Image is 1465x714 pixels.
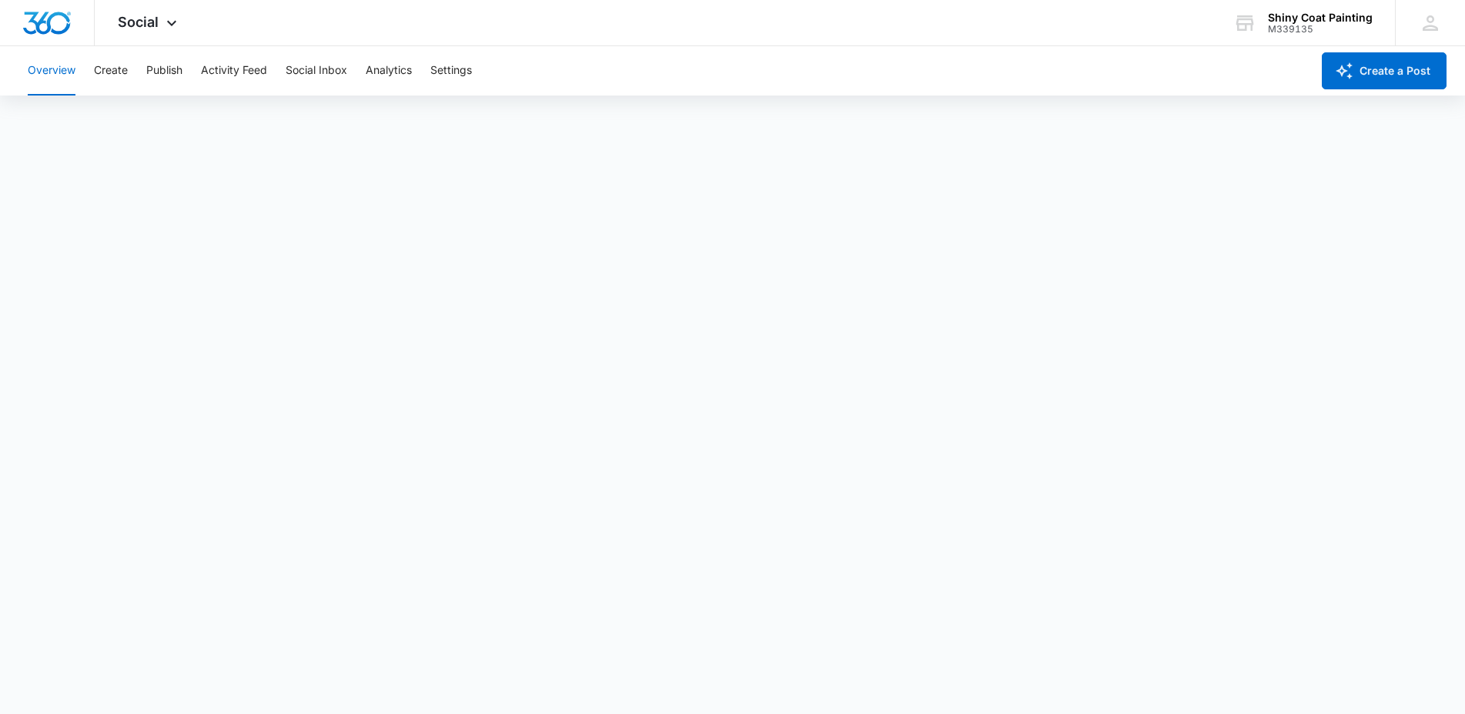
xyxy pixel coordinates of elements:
[286,46,347,96] button: Social Inbox
[146,46,182,96] button: Publish
[430,46,472,96] button: Settings
[118,14,159,30] span: Social
[1322,52,1447,89] button: Create a Post
[366,46,412,96] button: Analytics
[1268,12,1373,24] div: account name
[94,46,128,96] button: Create
[1268,24,1373,35] div: account id
[201,46,267,96] button: Activity Feed
[28,46,75,96] button: Overview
